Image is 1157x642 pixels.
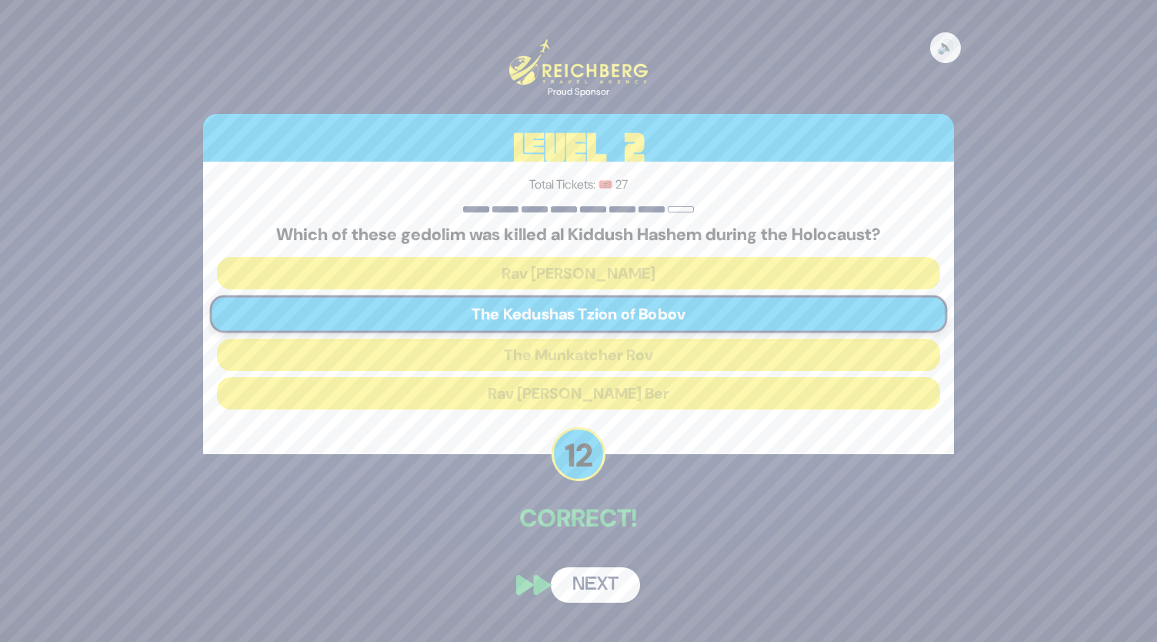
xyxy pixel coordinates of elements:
h5: Which of these gedolim was killed al Kiddush Hashem during the Holocaust? [217,225,940,245]
button: Rav [PERSON_NAME] [217,257,940,289]
p: Total Tickets: 🎟️ 27 [217,176,940,194]
button: The Kedushas Tzion of Bobov [210,296,948,333]
p: Correct! [203,500,954,537]
div: Proud Sponsor [509,85,648,99]
button: The Munkatcher Rov [217,339,940,371]
button: 🔊 [930,32,961,63]
img: Reichberg Travel [509,39,648,85]
p: 12 [552,427,605,481]
button: Next [551,567,640,603]
button: Rav [PERSON_NAME] Ber [217,377,940,410]
h3: Level 2 [203,114,954,183]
